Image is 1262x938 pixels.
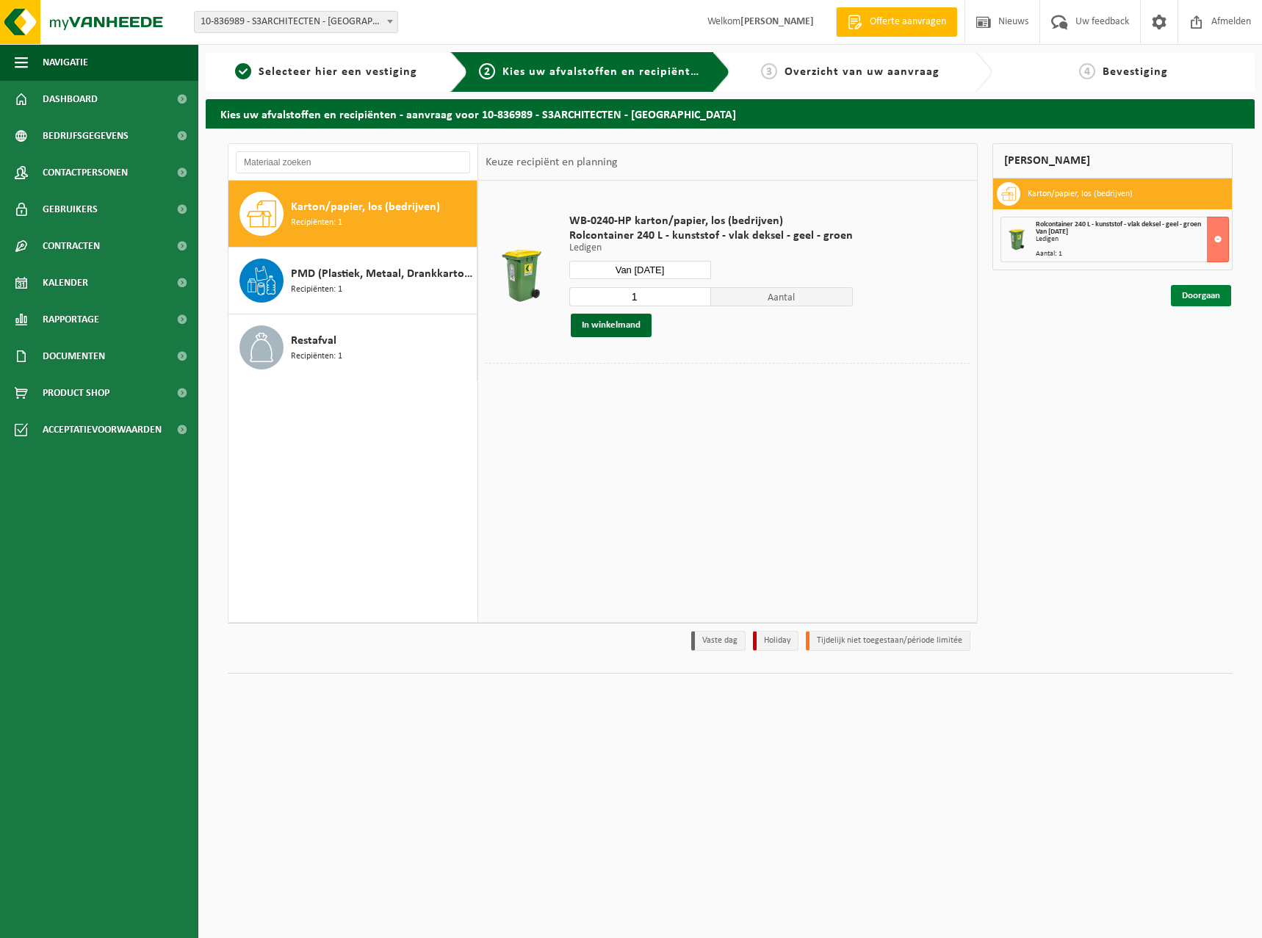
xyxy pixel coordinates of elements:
li: Holiday [753,631,798,651]
li: Vaste dag [691,631,746,651]
button: PMD (Plastiek, Metaal, Drankkartons) (bedrijven) Recipiënten: 1 [228,248,477,314]
span: Recipiënten: 1 [291,283,342,297]
button: Karton/papier, los (bedrijven) Recipiënten: 1 [228,181,477,248]
strong: [PERSON_NAME] [740,16,814,27]
a: Offerte aanvragen [836,7,957,37]
p: Ledigen [569,243,853,253]
span: Product Shop [43,375,109,411]
h3: Karton/papier, los (bedrijven) [1028,182,1133,206]
span: Contracten [43,228,100,264]
button: In winkelmand [571,314,652,337]
span: Dashboard [43,81,98,118]
span: PMD (Plastiek, Metaal, Drankkartons) (bedrijven) [291,265,473,283]
span: Rolcontainer 240 L - kunststof - vlak deksel - geel - groen [1036,220,1201,228]
span: Bedrijfsgegevens [43,118,129,154]
input: Selecteer datum [569,261,711,279]
span: Recipiënten: 1 [291,216,342,230]
span: 2 [479,63,495,79]
span: 10-836989 - S3ARCHITECTEN - MECHELEN [194,11,398,33]
span: 1 [235,63,251,79]
button: Restafval Recipiënten: 1 [228,314,477,380]
div: [PERSON_NAME] [992,143,1233,178]
span: Documenten [43,338,105,375]
div: Ledigen [1036,236,1228,243]
span: 10-836989 - S3ARCHITECTEN - MECHELEN [195,12,397,32]
span: Overzicht van uw aanvraag [785,66,940,78]
input: Materiaal zoeken [236,151,470,173]
div: Keuze recipiënt en planning [478,144,625,181]
span: Bevestiging [1103,66,1168,78]
div: Aantal: 1 [1036,250,1228,258]
li: Tijdelijk niet toegestaan/période limitée [806,631,970,651]
span: Recipiënten: 1 [291,350,342,364]
span: Rolcontainer 240 L - kunststof - vlak deksel - geel - groen [569,228,853,243]
span: Offerte aanvragen [866,15,950,29]
span: Karton/papier, los (bedrijven) [291,198,440,216]
span: Contactpersonen [43,154,128,191]
span: Kies uw afvalstoffen en recipiënten [502,66,704,78]
span: Navigatie [43,44,88,81]
span: 4 [1079,63,1095,79]
span: Kalender [43,264,88,301]
strong: Van [DATE] [1036,228,1068,236]
span: Selecteer hier een vestiging [259,66,417,78]
a: 1Selecteer hier een vestiging [213,63,439,81]
span: Restafval [291,332,336,350]
span: Aantal [711,287,853,306]
a: Doorgaan [1171,285,1231,306]
h2: Kies uw afvalstoffen en recipiënten - aanvraag voor 10-836989 - S3ARCHITECTEN - [GEOGRAPHIC_DATA] [206,99,1255,128]
span: Gebruikers [43,191,98,228]
span: WB-0240-HP karton/papier, los (bedrijven) [569,214,853,228]
span: Rapportage [43,301,99,338]
span: 3 [761,63,777,79]
span: Acceptatievoorwaarden [43,411,162,448]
